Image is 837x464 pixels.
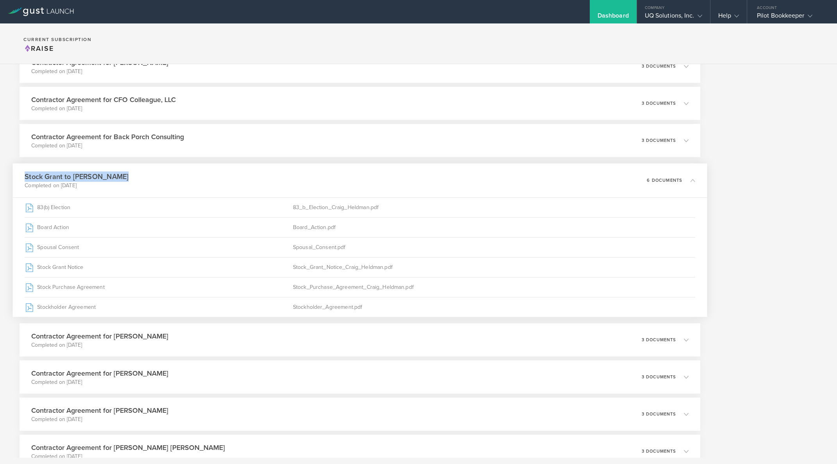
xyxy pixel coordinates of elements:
[642,375,676,379] p: 3 documents
[31,416,168,423] p: Completed on [DATE]
[798,426,837,464] iframe: Chat Widget
[645,12,702,23] div: UQ Solutions, Inc.
[757,12,823,23] div: Pilot Bookkeeper
[293,218,695,237] div: Board_Action.pdf
[647,178,682,183] p: 6 documents
[25,258,293,277] div: Stock Grant Notice
[25,238,293,257] div: Spousal Consent
[25,297,293,317] div: Stockholder Agreement
[293,238,695,257] div: Spousal_Consent.pdf
[31,405,168,416] h3: Contractor Agreement for [PERSON_NAME]
[31,105,176,113] p: Completed on [DATE]
[23,37,91,42] h2: Current Subscription
[25,218,293,237] div: Board Action
[31,95,176,105] h3: Contractor Agreement for CFO Colleague, LLC
[31,341,168,349] p: Completed on [DATE]
[642,101,676,106] p: 3 documents
[25,278,293,297] div: Stock Purchase Agreement
[642,412,676,416] p: 3 documents
[31,453,225,460] p: Completed on [DATE]
[31,331,168,341] h3: Contractor Agreement for [PERSON_NAME]
[31,132,184,142] h3: Contractor Agreement for Back Porch Consulting
[642,338,676,342] p: 3 documents
[25,171,128,182] h3: Stock Grant to [PERSON_NAME]
[25,182,128,190] p: Completed on [DATE]
[642,138,676,143] p: 3 documents
[23,44,54,53] span: Raise
[31,443,225,453] h3: Contractor Agreement for [PERSON_NAME] [PERSON_NAME]
[293,198,695,217] div: 83_b_Election_Craig_Heldman.pdf
[293,278,695,297] div: Stock_Purchase_Agreement_Craig_Heldman.pdf
[31,142,184,150] p: Completed on [DATE]
[598,12,629,23] div: Dashboard
[642,64,676,68] p: 3 documents
[31,378,168,386] p: Completed on [DATE]
[718,12,739,23] div: Help
[642,449,676,453] p: 3 documents
[293,297,695,317] div: Stockholder_Agreement.pdf
[31,68,168,75] p: Completed on [DATE]
[25,198,293,217] div: 83(b) Election
[293,258,695,277] div: Stock_Grant_Notice_Craig_Heldman.pdf
[31,368,168,378] h3: Contractor Agreement for [PERSON_NAME]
